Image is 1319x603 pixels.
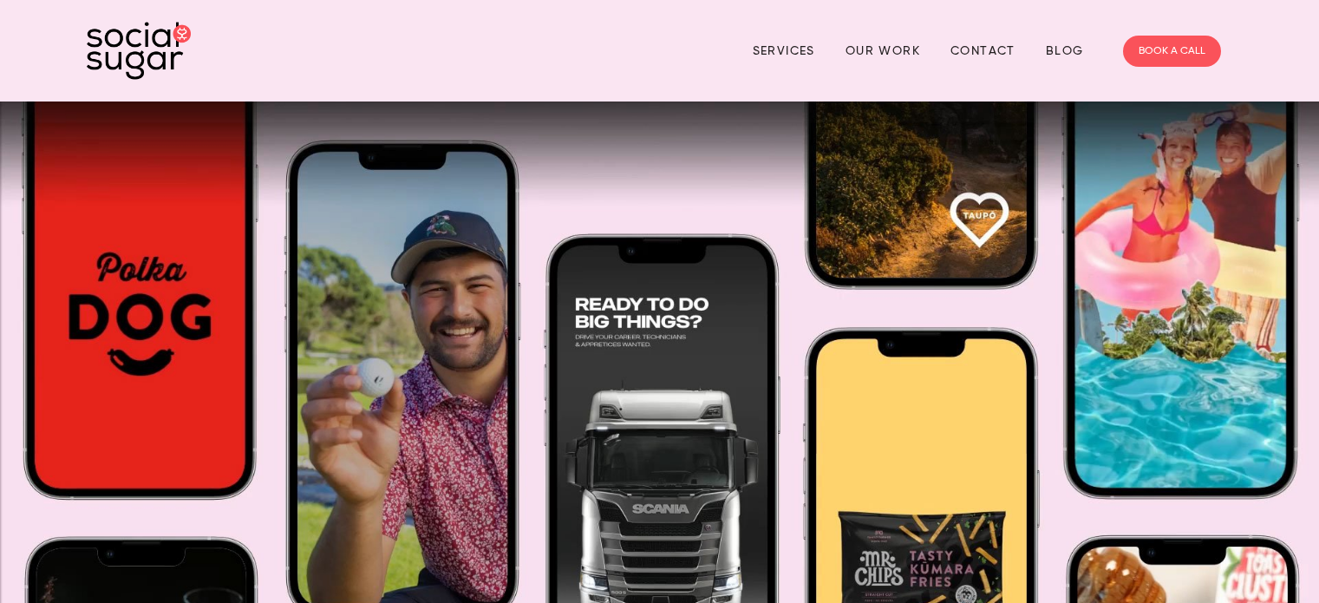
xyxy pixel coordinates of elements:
a: BOOK A CALL [1123,36,1221,67]
a: Our Work [846,37,920,64]
img: SocialSugar [87,22,191,80]
a: Services [753,37,815,64]
a: Contact [950,37,1015,64]
a: Blog [1046,37,1084,64]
